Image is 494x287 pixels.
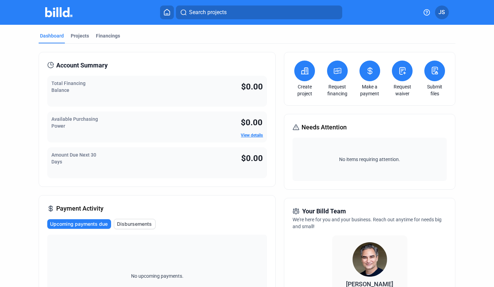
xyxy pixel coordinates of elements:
span: Available Purchasing Power [51,116,98,129]
span: Your Billd Team [302,206,346,216]
div: Projects [71,32,89,39]
span: No items requiring attention. [295,156,444,163]
a: View details [241,133,263,138]
div: Dashboard [40,32,64,39]
span: We're here for you and your business. Reach out anytime for needs big and small! [293,217,442,229]
a: Request waiver [390,83,414,97]
span: Search projects [189,8,227,17]
button: Search projects [176,6,342,19]
span: Needs Attention [302,123,347,132]
button: Upcoming payments due [47,219,111,229]
span: Total Financing Balance [51,81,86,93]
span: $0.00 [241,82,263,92]
span: No upcoming payments. [127,273,188,279]
span: Disbursements [117,221,152,227]
a: Create project [293,83,317,97]
span: JS [438,8,445,17]
span: Payment Activity [56,204,103,213]
button: Disbursements [114,219,156,229]
div: Financings [96,32,120,39]
a: Submit files [423,83,447,97]
img: Territory Manager [353,242,387,277]
a: Request financing [325,83,349,97]
span: $0.00 [241,118,263,127]
button: JS [435,6,449,19]
span: $0.00 [241,153,263,163]
span: Amount Due Next 30 Days [51,152,96,164]
span: Account Summary [56,61,108,70]
span: Upcoming payments due [50,221,108,227]
a: Make a payment [358,83,382,97]
img: Billd Company Logo [45,7,72,17]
